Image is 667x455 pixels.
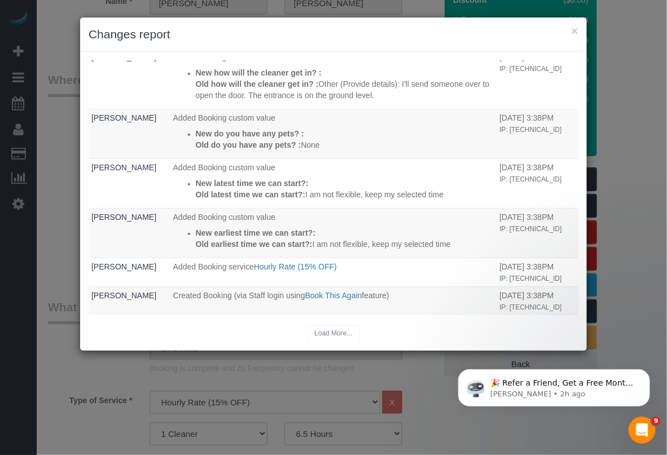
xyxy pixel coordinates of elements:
[91,213,156,222] a: [PERSON_NAME]
[497,208,578,258] td: When
[499,175,561,183] small: IP: [TECHNICAL_ID]
[91,291,156,300] a: [PERSON_NAME]
[196,140,301,149] strong: Old do you have any pets? :
[499,65,561,73] small: IP: [TECHNICAL_ID]
[196,189,494,200] p: I am not flexible, keep my selected time
[196,78,494,101] p: Other (Provide details): I'll send someone over to open the door. The entrance is on the ground l...
[170,109,497,158] td: What
[170,48,497,109] td: What
[173,113,275,122] span: Added Booking custom value
[89,158,170,208] td: Who
[362,291,389,300] span: feature)
[173,262,254,271] span: Added Booking service
[499,303,561,311] small: IP: [TECHNICAL_ID]
[305,291,362,300] a: Book This Again
[497,48,578,109] td: When
[629,417,656,444] iframe: Intercom live chat
[652,417,661,426] span: 9
[499,275,561,282] small: IP: [TECHNICAL_ID]
[170,258,497,286] td: What
[196,240,313,249] strong: Old earliest time we can start?:
[170,286,497,315] td: What
[89,286,170,315] td: Who
[173,163,275,172] span: Added Booking custom value
[89,48,170,109] td: Who
[91,113,156,122] a: [PERSON_NAME]
[497,258,578,286] td: When
[80,17,587,351] sui-modal: Changes report
[196,68,322,77] strong: New how will the cleaner get in? :
[499,225,561,233] small: IP: [TECHNICAL_ID]
[196,228,315,237] strong: New earliest time we can start?:
[170,208,497,258] td: What
[572,25,578,37] button: ×
[196,238,494,250] p: I am not flexible, keep my selected time
[196,139,494,151] p: None
[89,208,170,258] td: Who
[91,163,156,172] a: [PERSON_NAME]
[91,262,156,271] a: [PERSON_NAME]
[89,26,578,43] h3: Changes report
[196,79,319,89] strong: Old how will the cleaner get in? :
[170,158,497,208] td: What
[499,126,561,134] small: IP: [TECHNICAL_ID]
[196,129,304,138] strong: New do you have any pets? :
[497,109,578,158] td: When
[173,52,275,61] span: Added Booking custom value
[497,158,578,208] td: When
[254,262,337,271] a: Hourly Rate (15% OFF)
[497,286,578,315] td: When
[91,52,156,61] a: [PERSON_NAME]
[89,109,170,158] td: Who
[173,291,305,300] span: Created Booking (via Staff login using
[441,346,667,425] iframe: Intercom notifications message
[196,179,309,188] strong: New latest time we can start?:
[196,190,306,199] strong: Old latest time we can start?:
[89,258,170,286] td: Who
[173,213,275,222] span: Added Booking custom value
